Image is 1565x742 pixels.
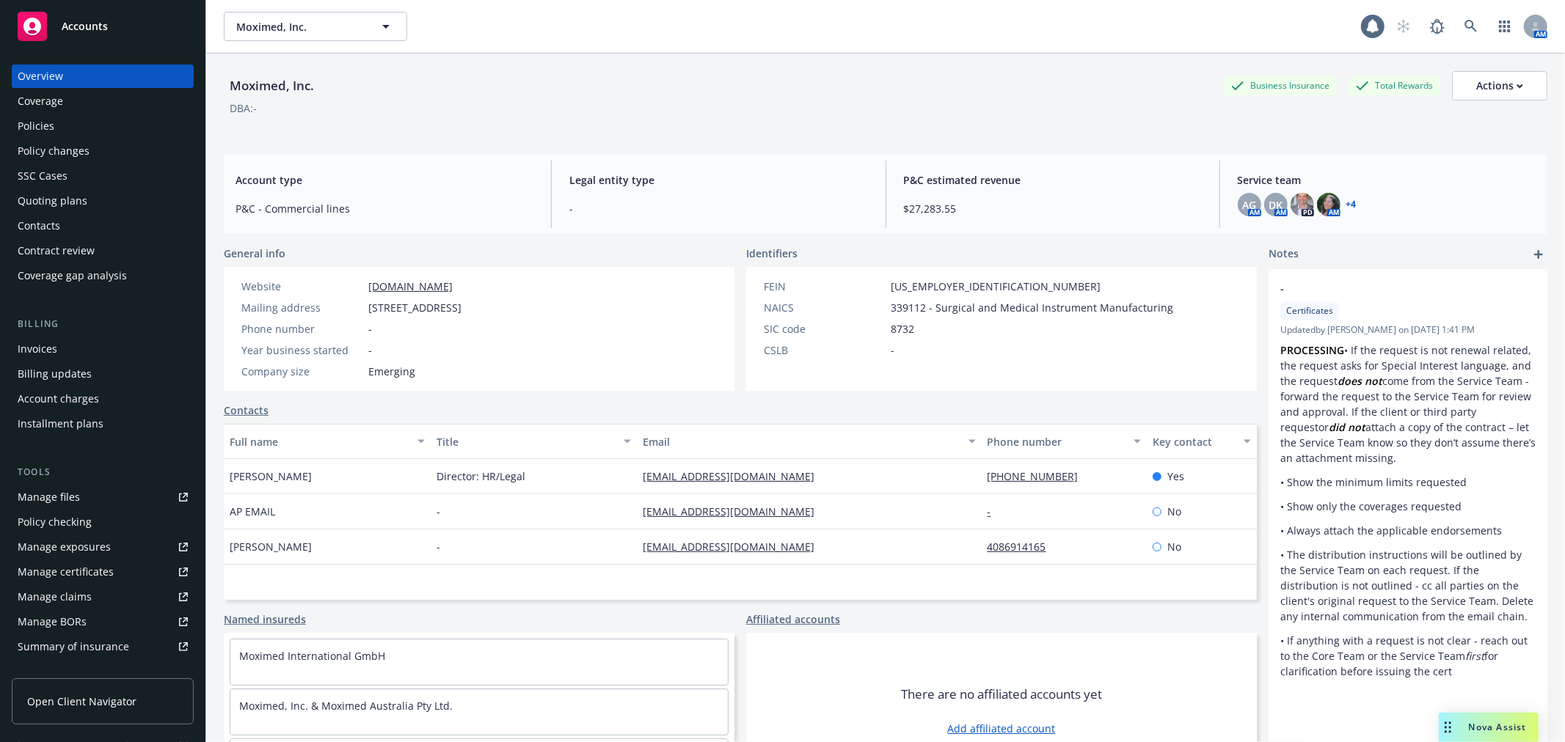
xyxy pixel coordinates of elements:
div: Installment plans [18,412,103,436]
a: Policy changes [12,139,194,163]
button: Actions [1452,71,1547,100]
span: P&C - Commercial lines [236,201,533,216]
a: Affiliated accounts [746,611,840,627]
span: Emerging [368,364,415,379]
img: photo [1291,193,1314,216]
button: Title [431,424,638,459]
div: Phone number [988,434,1125,449]
button: Full name [224,424,431,459]
p: • Always attach the applicable endorsements [1280,523,1536,538]
a: Policies [12,114,194,138]
a: Moximed, Inc. & Moximed Australia Pty Ltd. [239,699,453,713]
a: Installment plans [12,412,194,436]
a: Manage exposures [12,535,194,559]
div: Manage exposures [18,535,111,559]
div: Total Rewards [1349,76,1440,95]
div: Drag to move [1439,713,1457,742]
a: Account charges [12,387,194,411]
em: does not [1338,374,1382,388]
img: photo [1317,193,1340,216]
span: Service team [1238,172,1536,188]
span: Identifiers [746,246,798,261]
a: Manage certificates [12,560,194,584]
span: - [437,504,440,519]
span: Updated by [PERSON_NAME] on [DATE] 1:41 PM [1280,323,1536,337]
a: - [988,504,1003,518]
strong: PROCESSING [1280,343,1344,357]
span: No [1167,504,1181,519]
div: Contacts [18,214,60,238]
a: Policy AI ingestions [12,660,194,683]
button: Nova Assist [1439,713,1539,742]
button: Moximed, Inc. [224,12,407,41]
div: Coverage gap analysis [18,264,127,287]
span: Account type [236,172,533,188]
a: Quoting plans [12,189,194,213]
a: Contacts [224,403,269,418]
span: [US_EMPLOYER_IDENTIFICATION_NUMBER] [891,279,1101,294]
div: Policies [18,114,54,138]
div: Billing updates [18,362,92,386]
a: Coverage [12,89,194,113]
span: Open Client Navigator [27,694,136,709]
a: Start snowing [1389,12,1418,41]
div: Phone number [241,321,362,337]
span: - [437,539,440,554]
div: Policy checking [18,510,92,534]
div: DBA: - [230,100,257,116]
div: Manage claims [18,585,92,609]
div: NAICS [764,300,885,315]
a: [DOMAIN_NAME] [368,279,453,293]
a: Manage files [12,485,194,509]
div: Tools [12,465,194,480]
span: AP EMAIL [230,504,275,519]
span: AG [1242,197,1256,213]
button: Email [637,424,981,459]
div: -CertificatesUpdatedby [PERSON_NAME] on [DATE] 1:41 PMPROCESSING• If the request is not renewal r... [1269,269,1547,691]
div: Actions [1476,72,1523,100]
div: Quoting plans [18,189,87,213]
a: [EMAIL_ADDRESS][DOMAIN_NAME] [643,469,826,483]
div: Account charges [18,387,99,411]
div: Overview [18,65,63,88]
span: Director: HR/Legal [437,469,525,484]
div: Full name [230,434,409,449]
div: Title [437,434,616,449]
span: Moximed, Inc. [236,19,363,34]
span: No [1167,539,1181,554]
a: Manage claims [12,585,194,609]
span: Legal entity type [569,172,867,188]
span: 8732 [891,321,914,337]
div: Website [241,279,362,294]
div: SIC code [764,321,885,337]
p: • Show the minimum limits requested [1280,474,1536,490]
span: Nova Assist [1469,721,1527,733]
div: Manage files [18,485,80,509]
div: Invoices [18,337,57,361]
span: - [891,342,894,358]
a: +4 [1346,200,1357,209]
a: Manage BORs [12,610,194,633]
span: - [368,342,372,358]
a: Invoices [12,337,194,361]
a: Report a Bug [1423,12,1452,41]
span: [PERSON_NAME] [230,469,312,484]
p: • If the request is not renewal related, the request asks for Special Interest language, and the ... [1280,342,1536,466]
a: Switch app [1490,12,1520,41]
a: [EMAIL_ADDRESS][DOMAIN_NAME] [643,504,826,518]
div: Policy changes [18,139,90,163]
a: Search [1456,12,1486,41]
div: Manage BORs [18,610,87,633]
div: Email [643,434,959,449]
a: Contacts [12,214,194,238]
span: Accounts [62,21,108,32]
a: 4086914165 [988,540,1058,554]
p: • The distribution instructions will be outlined by the Service Team on each request. If the dist... [1280,547,1536,624]
div: Coverage [18,89,63,113]
span: General info [224,246,285,261]
a: Accounts [12,6,194,47]
a: [EMAIL_ADDRESS][DOMAIN_NAME] [643,540,826,554]
span: 339112 - Surgical and Medical Instrument Manufacturing [891,300,1173,315]
a: SSC Cases [12,164,194,188]
div: Company size [241,364,362,379]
